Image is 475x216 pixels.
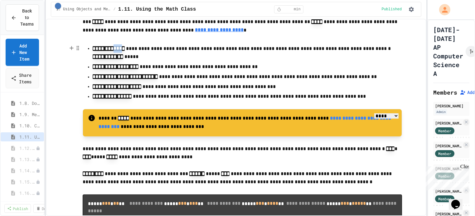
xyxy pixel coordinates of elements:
[19,134,41,140] span: 1.11. Using the Math Class
[19,100,41,106] span: 1.8. Documentation with Comments and Preconditions
[433,88,457,97] h2: Members
[36,157,40,162] div: Unpublished
[382,7,405,12] div: Content is published and visible to students
[6,68,39,88] a: Share Items
[433,2,452,17] div: My Account
[2,2,43,40] div: Chat with us now!Close
[460,89,475,96] button: Add
[114,7,116,12] span: /
[4,204,31,213] a: Publish
[438,151,451,156] span: Member
[20,8,34,27] span: Back to Teams
[6,39,39,66] a: Add New Item
[19,145,36,151] span: 1.12. Objects - Instances of Classes
[19,167,36,174] span: 1.14. Calling Instance Methods
[19,179,36,185] span: 1.15. Strings
[19,111,41,118] span: 1.9. Method Signatures
[19,190,36,196] span: 1.16. Unit Summary 1a (1.1-1.6)
[33,204,58,213] a: Delete
[36,191,40,195] div: Unpublished
[6,4,39,31] button: Back to Teams
[382,7,402,12] span: Published
[36,146,40,150] div: Unpublished
[435,143,462,149] div: [PERSON_NAME]
[294,7,301,12] span: min
[435,188,462,194] div: [PERSON_NAME]
[423,164,469,190] iframe: chat widget
[438,128,451,134] span: Member
[19,156,36,163] span: 1.13. Creating and Initializing Objects: Constructors
[435,109,447,115] div: Admin
[435,120,462,126] div: [PERSON_NAME]
[36,169,40,173] div: Unpublished
[438,196,451,202] span: Member
[118,6,196,13] span: 1.11. Using the Math Class
[435,103,468,109] div: [PERSON_NAME]
[449,191,469,210] iframe: chat widget
[19,122,41,129] span: 1.10. Calling Class Methods
[433,25,463,78] h1: [DATE]-[DATE] AP Computer Science A
[56,7,111,12] span: 1. Using Objects and Methods
[36,180,40,184] div: Unpublished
